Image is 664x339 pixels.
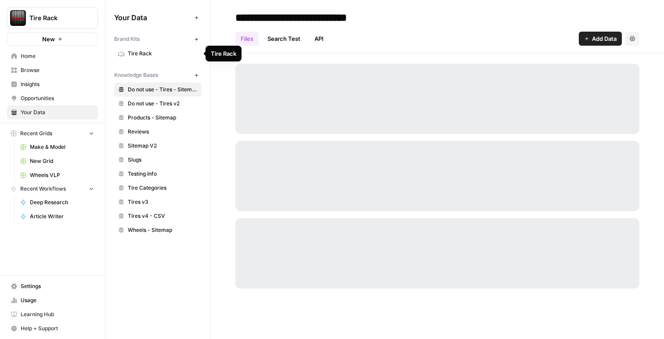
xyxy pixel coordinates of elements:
a: Testing Info [114,167,202,181]
a: Tires v4 - CSV [114,209,202,223]
span: Home [21,52,94,60]
a: Do not use - Tires - Sitemap [114,83,202,97]
a: Tires v3 [114,195,202,209]
span: Article Writer [30,213,94,220]
button: Add Data [579,32,622,46]
button: Recent Workflows [7,182,98,195]
a: New Grid [16,154,98,168]
a: Slugs [114,153,202,167]
span: Usage [21,296,94,304]
span: Do not use - Tires - Sitemap [128,86,198,94]
span: New Grid [30,157,94,165]
a: API [309,32,329,46]
span: Wheels - Sitemap [128,226,198,234]
span: Insights [21,80,94,88]
a: Sitemap V2 [114,139,202,153]
a: Article Writer [16,209,98,224]
span: Help + Support [21,325,94,332]
span: Recent Grids [20,130,52,137]
button: Workspace: Tire Rack [7,7,98,29]
span: Make & Model [30,143,94,151]
span: Settings [21,282,94,290]
span: Your Data [114,12,191,23]
a: Products - Sitemap [114,111,202,125]
a: Wheels - Sitemap [114,223,202,237]
a: Your Data [7,105,98,119]
button: Recent Grids [7,127,98,140]
span: Knowledge Bases [114,71,158,79]
span: Your Data [21,108,94,116]
span: Tire Rack [128,50,198,58]
a: Learning Hub [7,307,98,321]
span: Tire Categories [128,184,198,192]
span: Sitemap V2 [128,142,198,150]
span: Testing Info [128,170,198,178]
div: Tire Rack [211,49,236,58]
a: Browse [7,63,98,77]
span: Recent Workflows [20,185,66,193]
span: Tire Rack [29,14,83,22]
span: Deep Research [30,198,94,206]
span: Products - Sitemap [128,114,198,122]
a: Tire Categories [114,181,202,195]
span: Tires v4 - CSV [128,212,198,220]
a: Home [7,49,98,63]
a: Files [235,32,259,46]
span: Wheels VLP [30,171,94,179]
span: Tires v3 [128,198,198,206]
span: Opportunities [21,94,94,102]
a: Wheels VLP [16,168,98,182]
span: New [42,35,55,43]
a: Search Test [262,32,306,46]
a: Settings [7,279,98,293]
span: Learning Hub [21,310,94,318]
span: Browse [21,66,94,74]
span: Brand Kits [114,35,140,43]
a: Opportunities [7,91,98,105]
a: Usage [7,293,98,307]
span: Do not use - Tires v2 [128,100,198,108]
span: Add Data [592,34,617,43]
a: Make & Model [16,140,98,154]
a: Reviews [114,125,202,139]
img: Tire Rack Logo [10,10,26,26]
a: Insights [7,77,98,91]
span: Reviews [128,128,198,136]
a: Deep Research [16,195,98,209]
a: Tire Rack [114,47,202,61]
span: Slugs [128,156,198,164]
button: New [7,32,98,46]
button: Help + Support [7,321,98,335]
a: Do not use - Tires v2 [114,97,202,111]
